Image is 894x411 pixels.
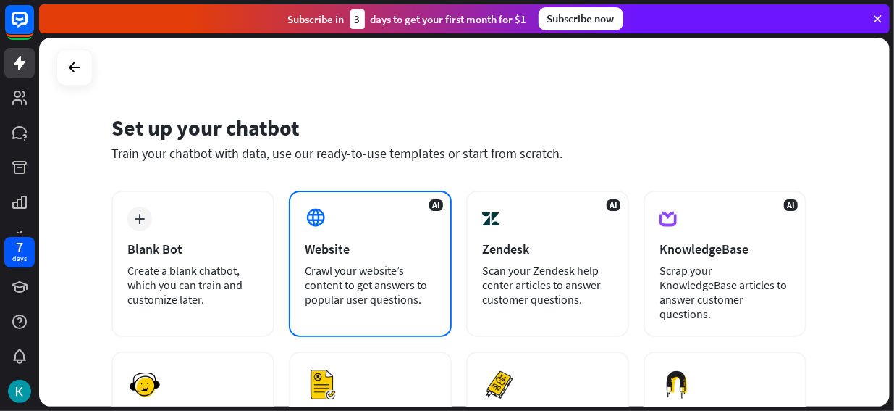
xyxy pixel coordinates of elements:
div: days [12,254,27,264]
div: Website [305,241,436,257]
div: Crawl your website’s content to get answers to popular user questions. [305,263,436,307]
span: AI [784,199,798,211]
div: KnowledgeBase [659,241,790,257]
div: 3 [350,9,365,29]
div: Zendesk [482,241,613,257]
div: Set up your chatbot [111,114,806,141]
a: 7 days [4,237,35,267]
div: Subscribe in days to get your first month for $1 [288,9,527,29]
span: AI [607,199,620,211]
div: Scrap your KnowledgeBase articles to answer customer questions. [659,263,790,321]
button: Open LiveChat chat widget [12,6,55,49]
div: Blank Bot [127,241,258,257]
div: 7 [16,241,23,254]
div: Scan your Zendesk help center articles to answer customer questions. [482,263,613,307]
span: AI [429,199,443,211]
div: Subscribe now [539,7,623,30]
div: Train your chatbot with data, use our ready-to-use templates or start from scratch. [111,145,806,162]
div: Create a blank chatbot, which you can train and customize later. [127,263,258,307]
i: plus [135,214,146,224]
